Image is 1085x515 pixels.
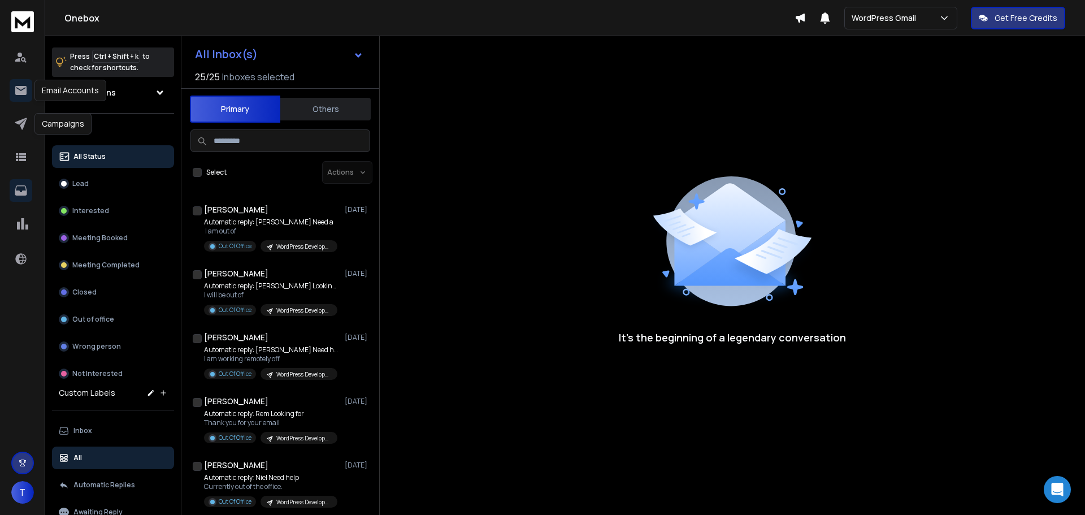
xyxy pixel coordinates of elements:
[72,179,89,188] p: Lead
[92,50,140,63] span: Ctrl + Shift + k
[204,473,337,482] p: Automatic reply: Niel Need help
[219,242,251,250] p: Out Of Office
[190,96,280,123] button: Primary
[204,218,337,227] p: Automatic reply: [PERSON_NAME] Need a
[52,447,174,469] button: All
[204,204,268,215] h1: [PERSON_NAME]
[219,434,251,442] p: Out Of Office
[204,354,340,363] p: I am working remotely off
[52,172,174,195] button: Lead
[276,498,331,507] p: WordPress Development - demo request - home
[73,152,106,161] p: All Status
[52,335,174,358] button: Wrong person
[204,332,268,343] h1: [PERSON_NAME]
[206,168,227,177] label: Select
[52,200,174,222] button: Interested
[52,474,174,496] button: Automatic Replies
[52,419,174,442] button: Inbox
[195,70,220,84] span: 25 / 25
[345,461,370,470] p: [DATE]
[72,206,109,215] p: Interested
[52,281,174,304] button: Closed
[72,369,123,378] p: Not Interested
[204,345,340,354] p: Automatic reply: [PERSON_NAME] Need help
[204,418,337,427] p: Thank you for your email
[219,306,251,314] p: Out Of Office
[73,481,135,490] p: Automatic Replies
[70,51,150,73] p: Press to check for shortcuts.
[1044,476,1071,503] div: Open Intercom Messenger
[195,49,258,60] h1: All Inbox(s)
[852,12,921,24] p: WordPress Gmail
[345,333,370,342] p: [DATE]
[280,97,371,122] button: Others
[11,481,34,504] button: T
[345,205,370,214] p: [DATE]
[72,288,97,297] p: Closed
[72,233,128,243] p: Meeting Booked
[72,315,114,324] p: Out of office
[52,81,174,104] button: All Campaigns
[345,397,370,406] p: [DATE]
[73,426,92,435] p: Inbox
[186,43,372,66] button: All Inbox(s)
[219,497,251,506] p: Out Of Office
[276,243,331,251] p: WordPress Development - demo request - home
[204,409,337,418] p: Automatic reply: Rem Looking for
[971,7,1065,29] button: Get Free Credits
[34,113,92,135] div: Campaigns
[345,269,370,278] p: [DATE]
[204,282,340,291] p: Automatic reply: [PERSON_NAME] Looking for
[52,254,174,276] button: Meeting Completed
[52,308,174,331] button: Out of office
[34,80,106,101] div: Email Accounts
[59,387,115,399] h3: Custom Labels
[52,123,174,139] h3: Filters
[52,362,174,385] button: Not Interested
[72,261,140,270] p: Meeting Completed
[204,227,337,236] p: I am out of
[204,268,268,279] h1: [PERSON_NAME]
[204,291,340,300] p: I will be out of
[52,227,174,249] button: Meeting Booked
[276,434,331,443] p: WordPress Development - demo request - home
[219,370,251,378] p: Out Of Office
[11,11,34,32] img: logo
[276,306,331,315] p: WordPress Development - demo request - home
[222,70,294,84] h3: Inboxes selected
[72,342,121,351] p: Wrong person
[276,370,331,379] p: WordPress Development - demo request - home
[64,11,795,25] h1: Onebox
[204,482,337,491] p: Currently out of the office.
[619,330,846,345] p: It’s the beginning of a legendary conversation
[204,396,268,407] h1: [PERSON_NAME]
[204,460,268,471] h1: [PERSON_NAME]
[73,453,82,462] p: All
[52,145,174,168] button: All Status
[995,12,1057,24] p: Get Free Credits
